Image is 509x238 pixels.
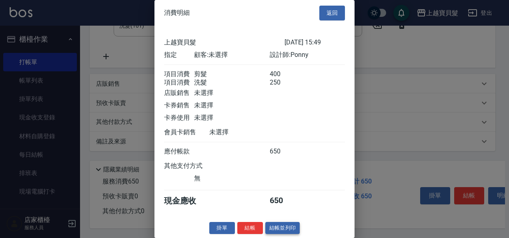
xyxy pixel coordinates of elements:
[164,51,194,59] div: 指定
[194,79,269,87] div: 洗髮
[194,89,269,97] div: 未選擇
[270,147,300,156] div: 650
[164,89,194,97] div: 店販銷售
[164,196,209,206] div: 現金應收
[164,147,194,156] div: 應付帳款
[319,6,345,20] button: 返回
[209,222,235,234] button: 掛單
[209,128,285,137] div: 未選擇
[194,174,269,183] div: 無
[194,114,269,122] div: 未選擇
[270,51,345,59] div: 設計師: Ponny
[270,196,300,206] div: 650
[164,101,194,110] div: 卡券銷售
[164,70,194,79] div: 項目消費
[164,128,209,137] div: 會員卡銷售
[237,222,263,234] button: 結帳
[270,70,300,79] div: 400
[194,51,269,59] div: 顧客: 未選擇
[164,79,194,87] div: 項目消費
[164,9,190,17] span: 消費明細
[265,222,300,234] button: 結帳並列印
[285,38,345,47] div: [DATE] 15:49
[164,114,194,122] div: 卡券使用
[194,70,269,79] div: 剪髮
[194,101,269,110] div: 未選擇
[164,162,224,170] div: 其他支付方式
[270,79,300,87] div: 250
[164,38,285,47] div: 上越寶貝髮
